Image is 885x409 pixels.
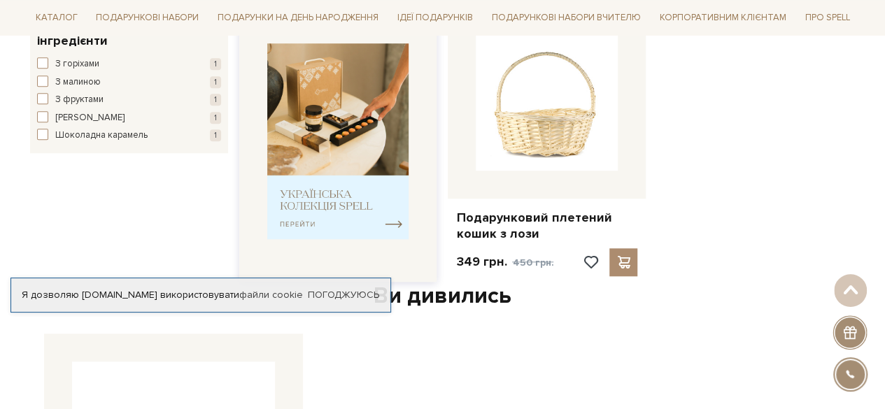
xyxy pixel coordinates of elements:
span: 1 [210,129,221,141]
a: Каталог [30,7,83,29]
span: 1 [210,112,221,124]
span: 1 [210,76,221,88]
div: Ви дивились [38,282,847,311]
button: З фруктами 1 [37,93,221,107]
span: [PERSON_NAME] [55,111,125,125]
button: [PERSON_NAME] 1 [37,111,221,125]
div: Я дозволяю [DOMAIN_NAME] використовувати [11,289,390,301]
img: banner [267,43,409,240]
a: Подарункові набори [90,7,204,29]
a: Подарункові набори Вчителю [486,6,646,29]
span: Шоколадна карамель [55,129,148,143]
a: Ідеї подарунків [392,7,479,29]
a: Про Spell [799,7,855,29]
span: 450 грн. [512,257,553,268]
a: Корпоративним клієнтам [654,7,792,29]
a: Подарунковий плетений кошик з лози [456,210,637,243]
a: Подарунки на День народження [212,7,384,29]
p: 349 грн. [456,254,553,271]
button: З малиною 1 [37,76,221,89]
button: Шоколадна карамель 1 [37,129,221,143]
span: 1 [210,94,221,106]
a: Погоджуюсь [308,289,379,301]
span: З малиною [55,76,101,89]
span: 1 [210,58,221,70]
span: З горіхами [55,57,99,71]
button: З горіхами 1 [37,57,221,71]
a: файли cookie [239,289,303,301]
span: З фруктами [55,93,104,107]
img: Подарунковий плетений кошик з лози [476,29,618,171]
